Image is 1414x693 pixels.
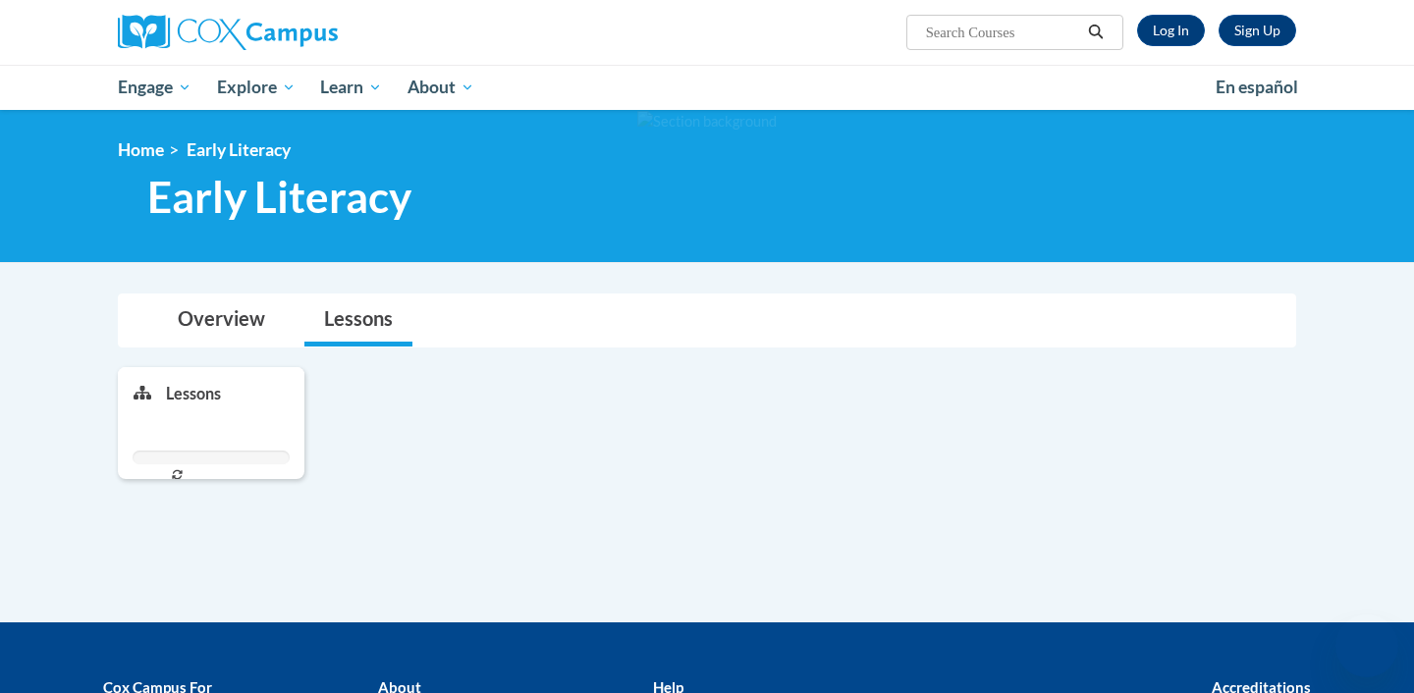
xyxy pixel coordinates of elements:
[307,65,395,110] a: Learn
[118,15,338,50] img: Cox Campus
[1137,15,1205,46] a: Log In
[158,294,285,346] a: Overview
[304,294,412,346] a: Lessons
[1335,614,1398,677] iframe: Button to launch messaging window
[395,65,487,110] a: About
[924,21,1081,44] input: Search Courses
[1203,67,1311,108] a: En español
[88,65,1326,110] div: Main menu
[118,139,164,160] a: Home
[1216,77,1298,97] span: En español
[166,383,221,404] p: Lessons
[637,111,777,133] img: Section background
[118,15,491,50] a: Cox Campus
[187,139,291,160] span: Early Literacy
[118,76,191,99] span: Engage
[105,65,204,110] a: Engage
[1219,15,1296,46] a: Register
[147,171,411,223] span: Early Literacy
[320,76,382,99] span: Learn
[408,76,474,99] span: About
[1081,21,1111,44] button: Search
[204,65,308,110] a: Explore
[217,76,296,99] span: Explore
